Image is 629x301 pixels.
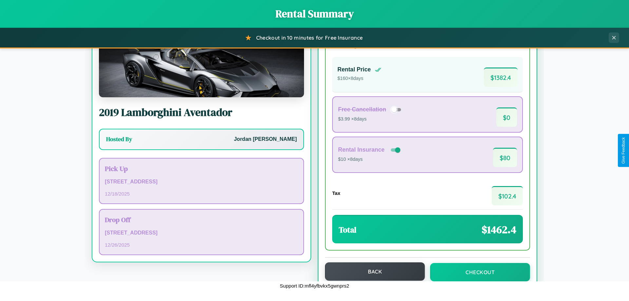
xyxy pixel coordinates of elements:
h4: Tax [332,190,340,196]
h3: Drop Off [105,215,298,224]
div: Give Feedback [621,137,626,164]
span: $ 1462.4 [482,222,516,237]
span: $ 1382.4 [484,67,518,87]
h4: Rental Price [337,66,371,73]
span: $ 80 [493,148,517,167]
span: $ 102.4 [492,186,523,205]
button: Back [325,262,425,281]
h3: Hosted By [106,135,132,143]
img: Lamborghini Aventador [99,32,304,97]
h4: Rental Insurance [338,146,385,153]
p: Jordan [PERSON_NAME] [234,135,297,144]
p: [STREET_ADDRESS] [105,228,298,238]
p: $10 × 8 days [338,155,402,164]
p: 12 / 26 / 2025 [105,240,298,249]
span: Checkout in 10 minutes for Free Insurance [256,34,363,41]
p: 12 / 18 / 2025 [105,189,298,198]
h2: 2019 Lamborghini Aventador [99,105,304,120]
h1: Rental Summary [7,7,622,21]
p: $ 160 × 8 days [337,74,381,83]
button: Checkout [430,263,530,281]
h3: Total [339,224,356,235]
p: [STREET_ADDRESS] [105,177,298,187]
p: $3.99 × 8 days [338,115,403,123]
h3: Pick Up [105,164,298,173]
p: Support ID: mfl4yfbvkx5gwnprs2 [280,281,349,290]
span: $ 0 [496,107,517,127]
h4: Free Cancellation [338,106,386,113]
